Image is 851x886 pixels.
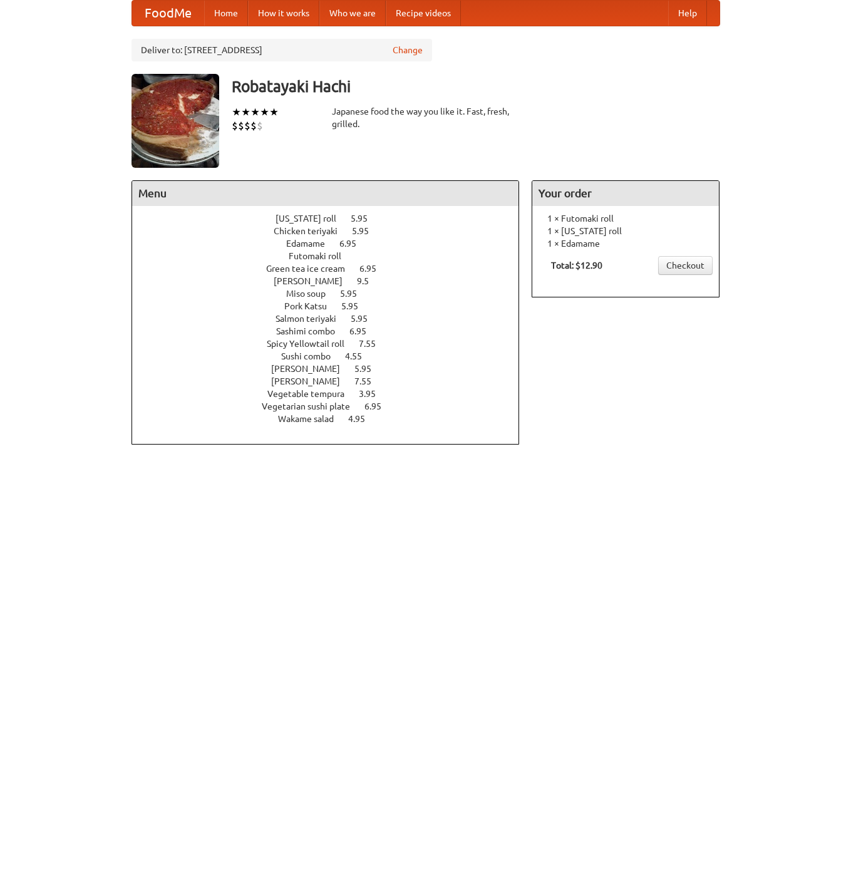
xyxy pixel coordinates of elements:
[271,364,395,374] a: [PERSON_NAME] 5.95
[267,339,399,349] a: Spicy Yellowtail roll 7.55
[281,351,343,361] span: Sushi combo
[319,1,386,26] a: Who we are
[284,301,381,311] a: Pork Katsu 5.95
[266,264,400,274] a: Green tea ice cream 6.95
[232,119,238,133] li: $
[281,351,385,361] a: Sushi combo 4.55
[266,264,358,274] span: Green tea ice cream
[271,376,353,386] span: [PERSON_NAME]
[274,276,355,286] span: [PERSON_NAME]
[132,181,519,206] h4: Menu
[359,389,388,399] span: 3.95
[359,339,388,349] span: 7.55
[332,105,520,130] div: Japanese food the way you like it. Fast, fresh, grilled.
[539,225,713,237] li: 1 × [US_STATE] roll
[276,314,391,324] a: Salmon teriyaki 5.95
[286,289,380,299] a: Miso soup 5.95
[393,44,423,56] a: Change
[539,212,713,225] li: 1 × Futomaki roll
[278,414,346,424] span: Wakame salad
[359,264,389,274] span: 6.95
[267,339,357,349] span: Spicy Yellowtail roll
[267,389,399,399] a: Vegetable tempura 3.95
[271,364,353,374] span: [PERSON_NAME]
[532,181,719,206] h4: Your order
[668,1,707,26] a: Help
[271,376,395,386] a: [PERSON_NAME] 7.55
[248,1,319,26] a: How it works
[286,239,338,249] span: Edamame
[132,39,432,61] div: Deliver to: [STREET_ADDRESS]
[348,414,378,424] span: 4.95
[286,289,338,299] span: Miso soup
[262,401,405,411] a: Vegetarian sushi plate 6.95
[278,414,388,424] a: Wakame salad 4.95
[262,401,363,411] span: Vegetarian sushi plate
[269,105,279,119] li: ★
[351,214,380,224] span: 5.95
[276,326,389,336] a: Sashimi combo 6.95
[386,1,461,26] a: Recipe videos
[340,289,369,299] span: 5.95
[276,314,349,324] span: Salmon teriyaki
[250,119,257,133] li: $
[250,105,260,119] li: ★
[539,237,713,250] li: 1 × Edamame
[276,214,391,224] a: [US_STATE] roll 5.95
[289,251,354,261] span: Futomaki roll
[551,260,602,270] b: Total: $12.90
[274,226,350,236] span: Chicken teriyaki
[351,314,380,324] span: 5.95
[276,326,348,336] span: Sashimi combo
[349,326,379,336] span: 6.95
[364,401,394,411] span: 6.95
[352,226,381,236] span: 5.95
[658,256,713,275] a: Checkout
[132,1,204,26] a: FoodMe
[204,1,248,26] a: Home
[354,364,384,374] span: 5.95
[267,389,357,399] span: Vegetable tempura
[132,74,219,168] img: angular.jpg
[341,301,371,311] span: 5.95
[284,301,339,311] span: Pork Katsu
[339,239,369,249] span: 6.95
[345,351,374,361] span: 4.55
[238,119,244,133] li: $
[232,105,241,119] li: ★
[260,105,269,119] li: ★
[289,251,377,261] a: Futomaki roll
[257,119,263,133] li: $
[276,214,349,224] span: [US_STATE] roll
[357,276,381,286] span: 9.5
[244,119,250,133] li: $
[274,226,392,236] a: Chicken teriyaki 5.95
[354,376,384,386] span: 7.55
[232,74,720,99] h3: Robatayaki Hachi
[286,239,379,249] a: Edamame 6.95
[241,105,250,119] li: ★
[274,276,392,286] a: [PERSON_NAME] 9.5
